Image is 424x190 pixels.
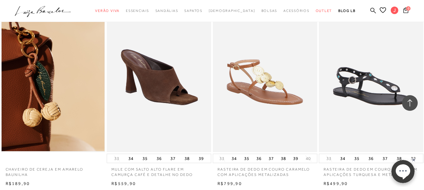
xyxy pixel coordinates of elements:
a: RASTEIRA DE DEDO EM COURO PRETO COM APLICAÇÕES TURQUESA E METAL [319,163,423,177]
span: BLOG LB [338,9,355,13]
a: categoryNavScreenReaderText [95,5,120,17]
a: noSubCategoriesText [209,5,255,17]
button: 37 [381,154,389,163]
button: 35 [352,154,361,163]
span: J [391,7,398,14]
span: [DEMOGRAPHIC_DATA] [209,9,255,13]
button: J [388,6,401,16]
button: 39 [409,154,418,163]
a: categoryNavScreenReaderText [184,5,202,17]
button: 36 [155,154,164,163]
button: 33 [325,156,333,162]
span: Outlet [316,9,332,13]
button: 38 [395,154,404,163]
span: Bolsas [261,9,277,13]
a: categoryNavScreenReaderText [126,5,149,17]
button: 33 [217,156,226,162]
span: Essenciais [126,9,149,13]
button: 33 [112,156,121,162]
button: 0 [401,7,410,15]
span: R$189,90 [6,181,30,186]
a: categoryNavScreenReaderText [283,5,309,17]
button: 34 [230,154,239,163]
span: Sapatos [184,9,202,13]
button: 38 [183,154,191,163]
span: R$499,90 [324,181,348,186]
button: 38 [279,154,288,163]
button: 36 [255,154,263,163]
a: RASTEIRA DE DEDO EM COURO CARAMELO COM APLICAÇÕES METALIZADAS [213,163,317,177]
span: R$559,90 [111,181,136,186]
a: categoryNavScreenReaderText [155,5,178,17]
span: Acessórios [283,9,309,13]
span: 0 [406,6,411,11]
button: 36 [367,154,375,163]
button: 35 [141,154,149,163]
a: MULE COM SALTO ALTO FLARE EM CAMURÇA CAFÉ E DETALHE NO DEDO [107,163,211,177]
button: 39 [197,154,206,163]
a: BLOG LB [338,5,355,17]
button: 34 [126,154,135,163]
button: 40 [304,156,313,162]
a: CHAVEIRO DE CEREJA EM AMARELO BAUNILHA [1,163,105,177]
span: R$799,90 [217,181,242,186]
button: 35 [242,154,251,163]
button: 37 [267,154,276,163]
button: 34 [338,154,347,163]
button: 37 [169,154,177,163]
a: categoryNavScreenReaderText [316,5,332,17]
button: 39 [291,154,300,163]
span: Sandálias [155,9,178,13]
a: categoryNavScreenReaderText [261,5,277,17]
span: Verão Viva [95,9,120,13]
